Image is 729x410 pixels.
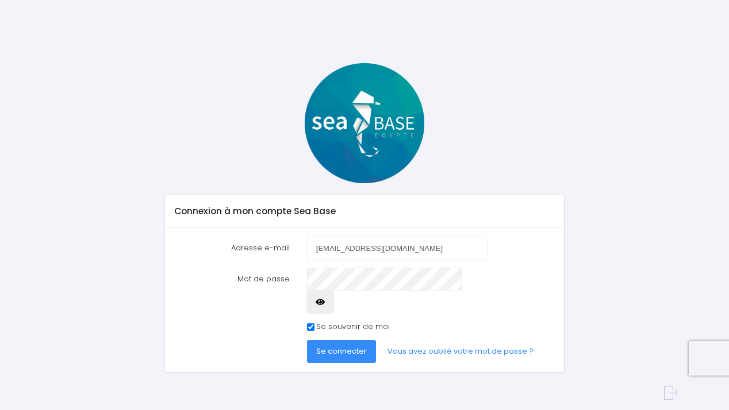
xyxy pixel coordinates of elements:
div: Connexion à mon compte Sea Base [165,195,563,227]
button: Se connecter [307,340,376,363]
label: Mot de passe [166,268,298,314]
span: Se connecter [316,346,367,357]
label: Se souvenir de moi [316,321,390,332]
a: Vous avez oublié votre mot de passe ? [378,340,543,363]
label: Adresse e-mail [166,237,298,260]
